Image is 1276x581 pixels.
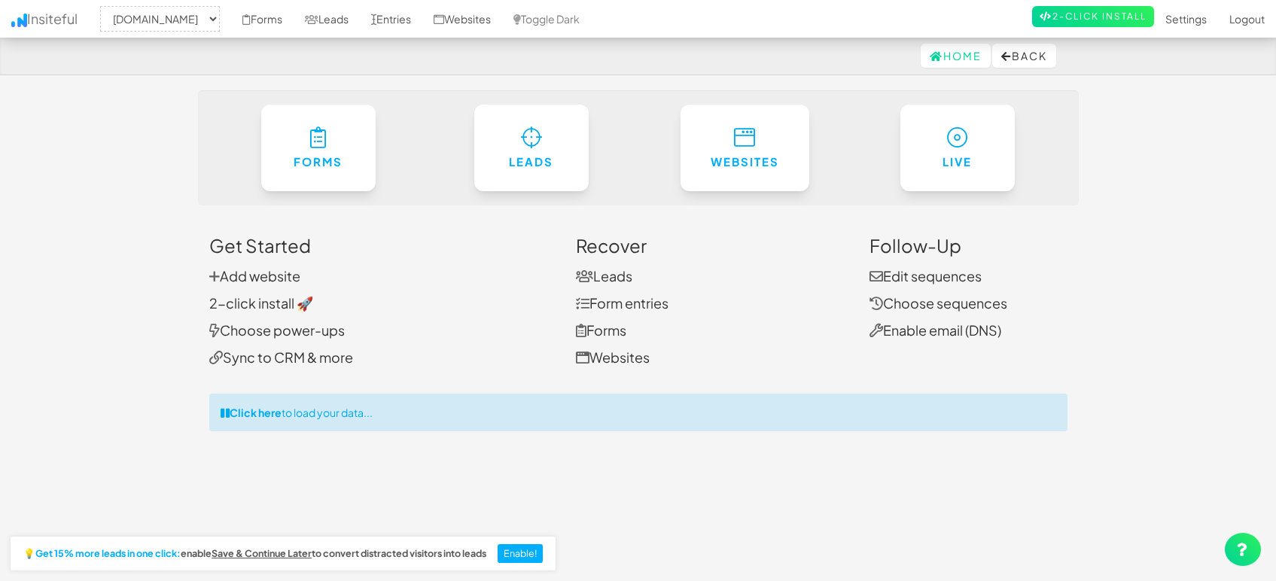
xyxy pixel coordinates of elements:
[1032,6,1154,27] a: 2-Click Install
[711,156,779,169] h6: Websites
[576,267,632,284] a: Leads
[230,406,282,419] strong: Click here
[261,105,376,191] a: Forms
[900,105,1015,191] a: Live
[498,544,544,564] button: Enable!
[869,267,982,284] a: Edit sequences
[930,156,985,169] h6: Live
[209,236,554,255] h3: Get Started
[681,105,809,191] a: Websites
[209,294,313,312] a: 2-click install 🚀
[576,236,847,255] h3: Recover
[212,549,312,559] a: Save & Continue Later
[209,321,345,339] a: Choose power-ups
[11,14,27,27] img: icon.png
[576,348,650,366] a: Websites
[869,294,1007,312] a: Choose sequences
[209,348,353,366] a: Sync to CRM & more
[212,547,312,559] u: Save & Continue Later
[504,156,559,169] h6: Leads
[576,294,668,312] a: Form entries
[869,321,1001,339] a: Enable email (DNS)
[291,156,346,169] h6: Forms
[992,44,1056,68] button: Back
[209,394,1067,431] div: to load your data...
[576,321,626,339] a: Forms
[209,267,300,284] a: Add website
[35,549,181,559] strong: Get 15% more leads in one click:
[921,44,991,68] a: Home
[474,105,589,191] a: Leads
[23,549,486,559] h2: 💡 enable to convert distracted visitors into leads
[869,236,1067,255] h3: Follow-Up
